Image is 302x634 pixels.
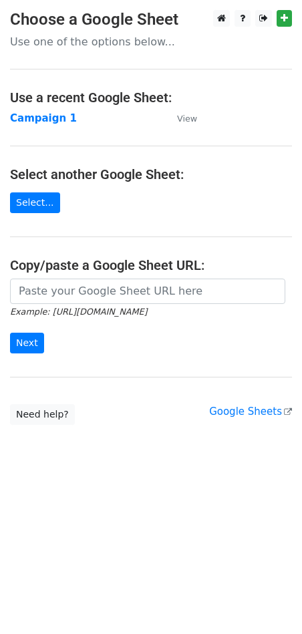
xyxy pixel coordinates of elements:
[10,192,60,213] a: Select...
[10,112,77,124] a: Campaign 1
[10,333,44,353] input: Next
[164,112,197,124] a: View
[10,166,292,182] h4: Select another Google Sheet:
[10,35,292,49] p: Use one of the options below...
[10,10,292,29] h3: Choose a Google Sheet
[10,257,292,273] h4: Copy/paste a Google Sheet URL:
[177,114,197,124] small: View
[10,307,147,317] small: Example: [URL][DOMAIN_NAME]
[10,404,75,425] a: Need help?
[10,279,285,304] input: Paste your Google Sheet URL here
[10,90,292,106] h4: Use a recent Google Sheet:
[209,406,292,418] a: Google Sheets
